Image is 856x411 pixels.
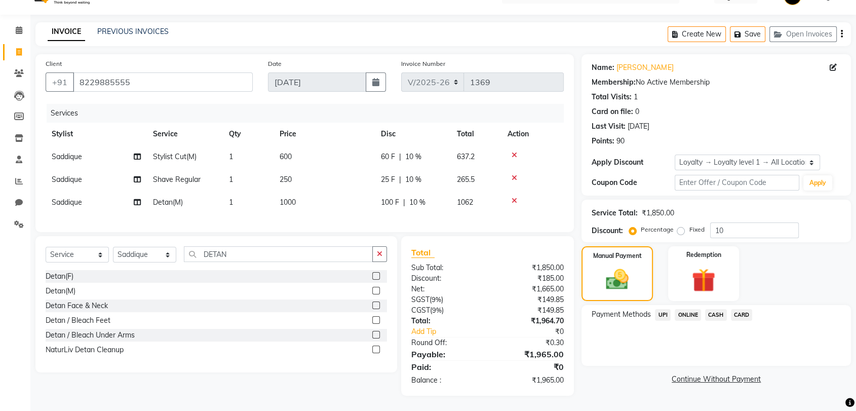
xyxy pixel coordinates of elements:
[46,330,135,341] div: Detan / Bleach Under Arms
[404,348,488,360] div: Payable:
[689,225,704,234] label: Fixed
[488,263,572,273] div: ₹1,850.00
[705,309,727,321] span: CASH
[404,294,488,305] div: ( )
[381,197,399,208] span: 100 F
[399,152,401,162] span: |
[488,284,572,294] div: ₹1,665.00
[280,152,292,161] span: 600
[52,152,82,161] span: Saddique
[47,104,571,123] div: Services
[404,361,488,373] div: Paid:
[404,273,488,284] div: Discount:
[411,247,435,258] span: Total
[675,309,701,321] span: ONLINE
[803,175,832,191] button: Apply
[592,309,651,320] span: Payment Methods
[268,59,282,68] label: Date
[592,77,636,88] div: Membership:
[488,338,572,348] div: ₹0.30
[731,309,753,321] span: CARD
[592,226,623,236] div: Discount:
[655,309,671,321] span: UPI
[769,26,837,42] button: Open Invoices
[635,106,639,117] div: 0
[399,174,401,185] span: |
[405,174,421,185] span: 10 %
[675,175,799,191] input: Enter Offer / Coupon Code
[684,266,722,295] img: _gift.svg
[48,23,85,41] a: INVOICE
[730,26,765,42] button: Save
[73,72,253,92] input: Search by Name/Mobile/Email/Code
[634,92,638,102] div: 1
[46,123,147,145] th: Stylist
[409,197,425,208] span: 10 %
[432,306,442,314] span: 9%
[404,305,488,316] div: ( )
[411,295,430,304] span: SGST
[592,177,675,188] div: Coupon Code
[46,271,73,282] div: Detan(F)
[592,106,633,117] div: Card on file:
[46,286,75,296] div: Detan(M)
[432,295,441,304] span: 9%
[46,301,108,311] div: Detan Face & Neck
[46,59,62,68] label: Client
[46,345,124,355] div: NaturLiv Detan Cleanup
[229,175,233,184] span: 1
[592,77,841,88] div: No Active Membership
[488,348,572,360] div: ₹1,965.00
[403,197,405,208] span: |
[46,72,74,92] button: +91
[616,136,625,146] div: 90
[52,175,82,184] span: Saddique
[404,316,488,326] div: Total:
[404,338,488,348] div: Round Off:
[46,315,110,326] div: Detan / Bleach Feet
[457,152,475,161] span: 637.2
[229,152,233,161] span: 1
[381,174,395,185] span: 25 F
[381,152,395,162] span: 60 F
[592,92,632,102] div: Total Visits:
[488,273,572,284] div: ₹185.00
[686,250,721,259] label: Redemption
[488,375,572,386] div: ₹1,965.00
[592,208,638,218] div: Service Total:
[229,198,233,207] span: 1
[401,59,445,68] label: Invoice Number
[592,136,614,146] div: Points:
[599,267,635,292] img: _cash.svg
[641,225,673,234] label: Percentage
[52,198,82,207] span: Saddique
[404,263,488,273] div: Sub Total:
[668,26,726,42] button: Create New
[153,152,197,161] span: Stylist Cut(M)
[488,305,572,316] div: ₹149.85
[457,175,475,184] span: 265.5
[642,208,674,218] div: ₹1,850.00
[616,62,673,73] a: [PERSON_NAME]
[411,306,430,315] span: CGST
[223,123,274,145] th: Qty
[184,246,373,262] input: Search or Scan
[488,316,572,326] div: ₹1,964.70
[451,123,501,145] th: Total
[153,175,201,184] span: Shave Regular
[375,123,451,145] th: Disc
[147,123,223,145] th: Service
[457,198,473,207] span: 1062
[274,123,375,145] th: Price
[592,121,626,132] div: Last Visit:
[280,198,296,207] span: 1000
[153,198,183,207] span: Detan(M)
[593,251,642,260] label: Manual Payment
[628,121,649,132] div: [DATE]
[404,284,488,294] div: Net:
[501,326,571,337] div: ₹0
[404,375,488,386] div: Balance :
[583,374,849,385] a: Continue Without Payment
[404,326,501,337] a: Add Tip
[405,152,421,162] span: 10 %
